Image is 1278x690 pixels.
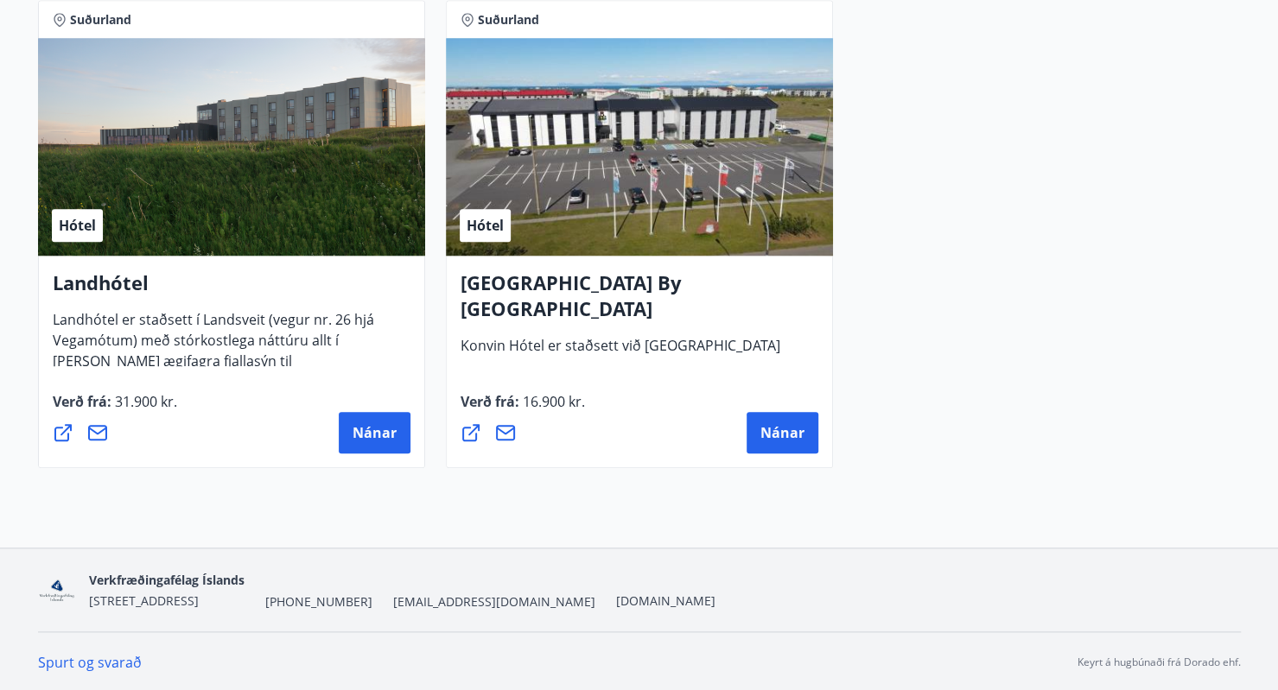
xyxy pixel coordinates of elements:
span: Verð frá : [53,392,177,425]
span: [PHONE_NUMBER] [265,593,372,611]
span: [STREET_ADDRESS] [89,592,199,609]
a: Spurt og svarað [38,653,142,672]
span: Nánar [353,423,397,442]
span: 31.900 kr. [111,392,177,411]
h4: Landhótel [53,269,410,309]
button: Nánar [339,412,410,453]
p: Keyrt á hugbúnaði frá Dorado ehf. [1078,655,1241,670]
a: [DOMAIN_NAME] [616,592,715,609]
span: Konvin Hótel er staðsett við [GEOGRAPHIC_DATA] [461,336,780,369]
span: [EMAIL_ADDRESS][DOMAIN_NAME] [393,593,595,611]
span: Hótel [467,216,504,235]
span: Verð frá : [461,392,585,425]
h4: [GEOGRAPHIC_DATA] By [GEOGRAPHIC_DATA] [461,269,818,335]
span: 16.900 kr. [519,392,585,411]
span: Landhótel er staðsett í Landsveit (vegur nr. 26 hjá Vegamótum) með stórkostlega náttúru allt í [P... [53,310,374,426]
img: zH7ieRZ5MdB4c0oPz1vcDZy7gcR7QQ5KLJqXv9KS.png [38,572,75,609]
span: Suðurland [478,11,539,28]
span: Nánar [760,423,804,442]
button: Nánar [747,412,818,453]
span: Hótel [59,216,96,235]
span: Verkfræðingafélag Íslands [89,572,245,588]
span: Suðurland [70,11,131,28]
